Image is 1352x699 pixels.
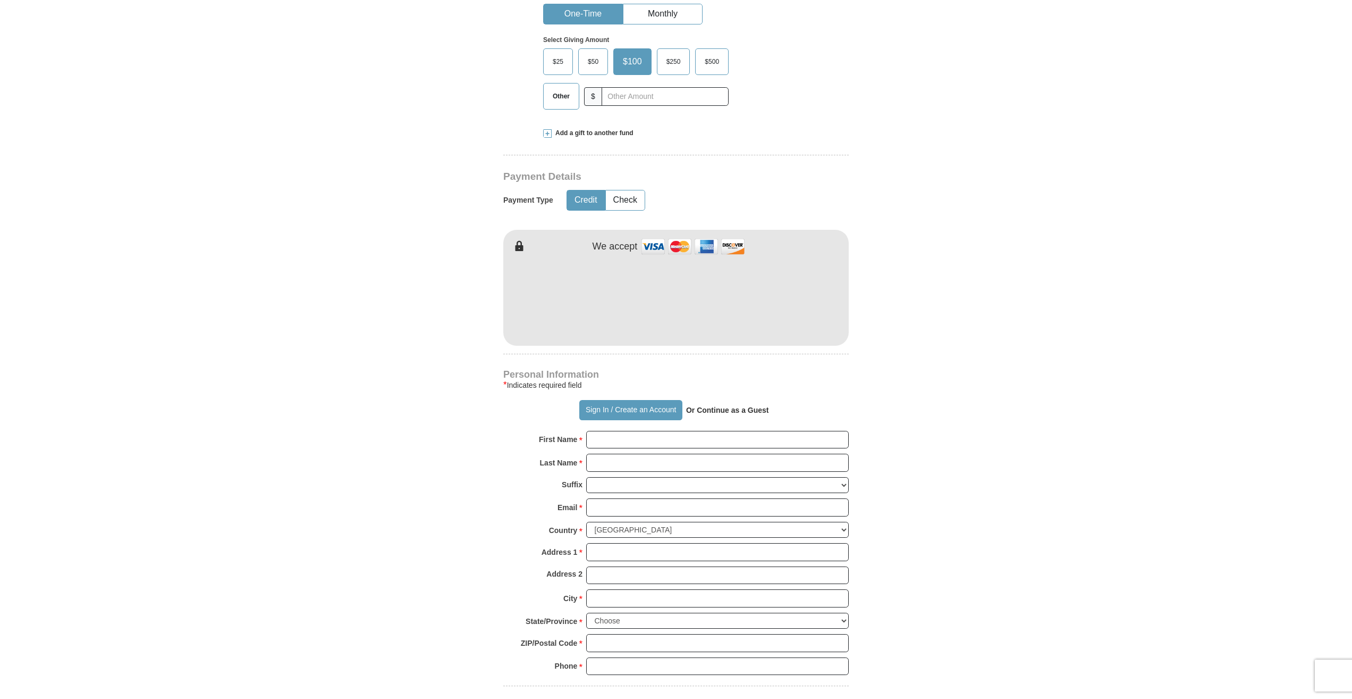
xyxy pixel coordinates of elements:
[661,54,686,70] span: $250
[503,370,849,379] h4: Personal Information
[699,54,724,70] span: $500
[546,567,582,581] strong: Address 2
[526,614,577,629] strong: State/Province
[540,455,578,470] strong: Last Name
[503,196,553,205] h5: Payment Type
[503,171,774,183] h3: Payment Details
[542,545,578,560] strong: Address 1
[549,523,578,538] strong: Country
[567,190,605,210] button: Credit
[503,379,849,392] div: Indicates required field
[579,400,682,420] button: Sign In / Create an Account
[562,477,582,492] strong: Suffix
[521,636,578,651] strong: ZIP/Postal Code
[584,87,602,106] span: $
[547,88,575,104] span: Other
[543,36,609,44] strong: Select Giving Amount
[544,4,622,24] button: One-Time
[539,432,577,447] strong: First Name
[606,190,645,210] button: Check
[555,659,578,673] strong: Phone
[563,591,577,606] strong: City
[552,129,633,138] span: Add a gift to another fund
[547,54,569,70] span: $25
[618,54,647,70] span: $100
[557,500,577,515] strong: Email
[602,87,729,106] input: Other Amount
[582,54,604,70] span: $50
[593,241,638,253] h4: We accept
[686,406,769,414] strong: Or Continue as a Guest
[640,235,746,258] img: credit cards accepted
[623,4,702,24] button: Monthly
